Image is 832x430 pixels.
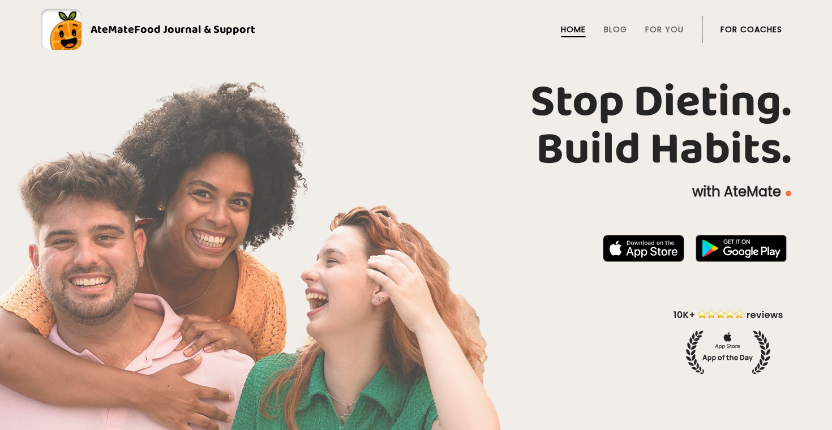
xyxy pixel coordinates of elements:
img: badge-download-google.png [696,235,787,262]
div: AteMate [82,20,255,38]
h1: Stop Dieting. Build Habits. [41,79,791,174]
img: home-hero-appoftheday.png [665,308,791,374]
a: Home [561,25,586,34]
a: For Coaches [721,25,782,34]
span: Food Journal & Support [134,20,255,38]
a: AteMateFood Journal & Support [41,9,791,50]
img: badge-download-apple.svg [603,235,684,262]
a: Blog [604,25,627,34]
a: For You [645,25,684,34]
p: with AteMate [41,183,791,201]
